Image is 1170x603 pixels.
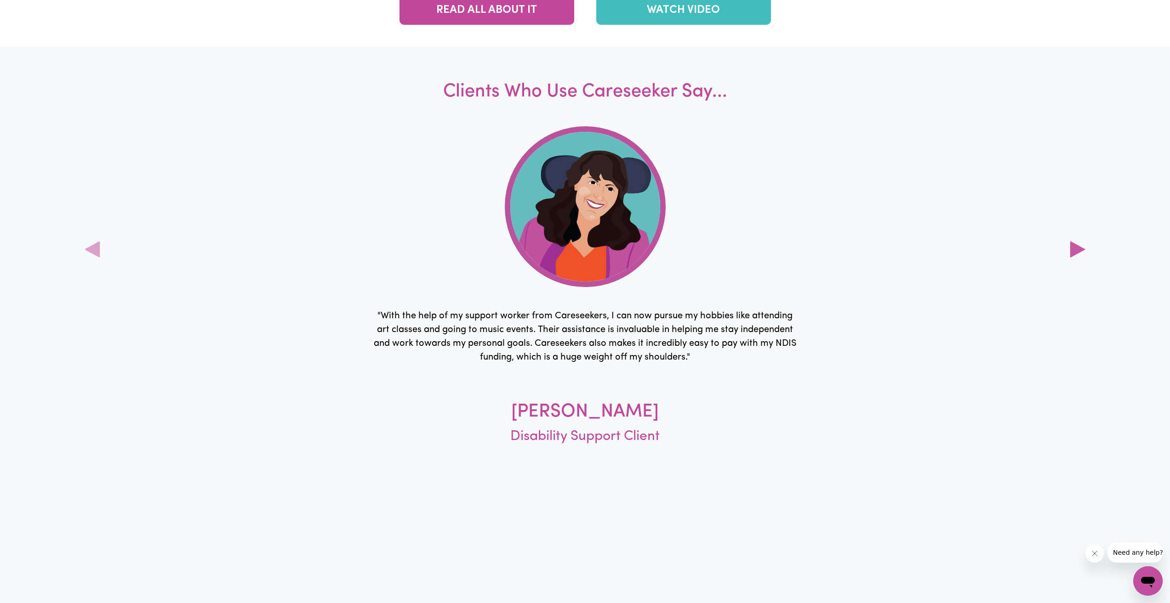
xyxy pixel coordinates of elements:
[200,80,970,104] h2: Clients Who Use Careseeker Say...
[6,6,56,14] span: Need any help?
[1107,542,1163,563] iframe: Message from company
[200,400,970,424] h3: [PERSON_NAME]
[1133,566,1163,596] iframe: Button to launch messaging window
[1085,544,1104,563] iframe: Close message
[342,424,828,456] p: Disability Support Client
[373,309,798,378] p: " With the help of my support worker from Careseekers, I can now pursue my hobbies like attending...
[505,126,666,287] img: Sue's profile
